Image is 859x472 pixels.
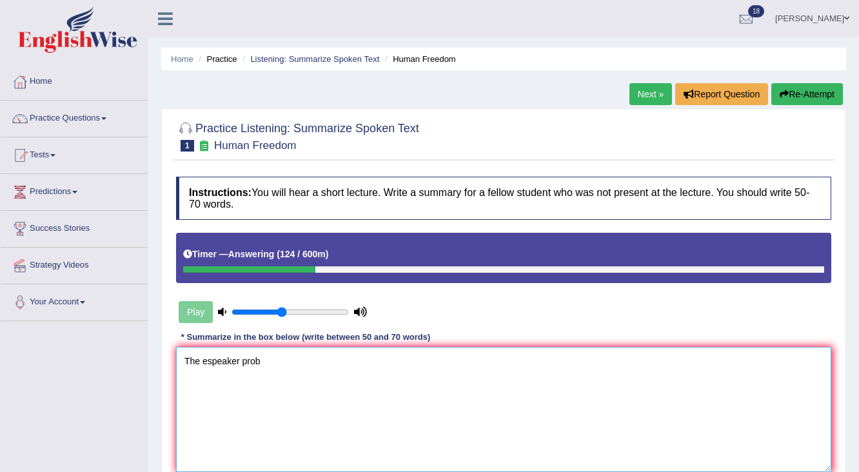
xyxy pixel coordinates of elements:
[176,119,419,152] h2: Practice Listening: Summarize Spoken Text
[1,211,148,243] a: Success Stories
[1,101,148,133] a: Practice Questions
[326,249,329,259] b: )
[176,331,435,344] div: * Summarize in the box below (write between 50 and 70 words)
[183,250,328,259] h5: Timer —
[195,53,237,65] li: Practice
[176,177,831,220] h4: You will hear a short lecture. Write a summary for a fellow student who was not present at the le...
[171,54,193,64] a: Home
[382,53,456,65] li: Human Freedom
[771,83,843,105] button: Re-Attempt
[250,54,379,64] a: Listening: Summarize Spoken Text
[1,284,148,317] a: Your Account
[675,83,768,105] button: Report Question
[1,137,148,170] a: Tests
[1,64,148,96] a: Home
[629,83,672,105] a: Next »
[1,174,148,206] a: Predictions
[1,248,148,280] a: Strategy Videos
[189,187,252,198] b: Instructions:
[748,5,764,17] span: 18
[197,140,211,152] small: Exam occurring question
[181,140,194,152] span: 1
[280,249,326,259] b: 124 / 600m
[277,249,280,259] b: (
[228,249,275,259] b: Answering
[214,139,297,152] small: Human Freedom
